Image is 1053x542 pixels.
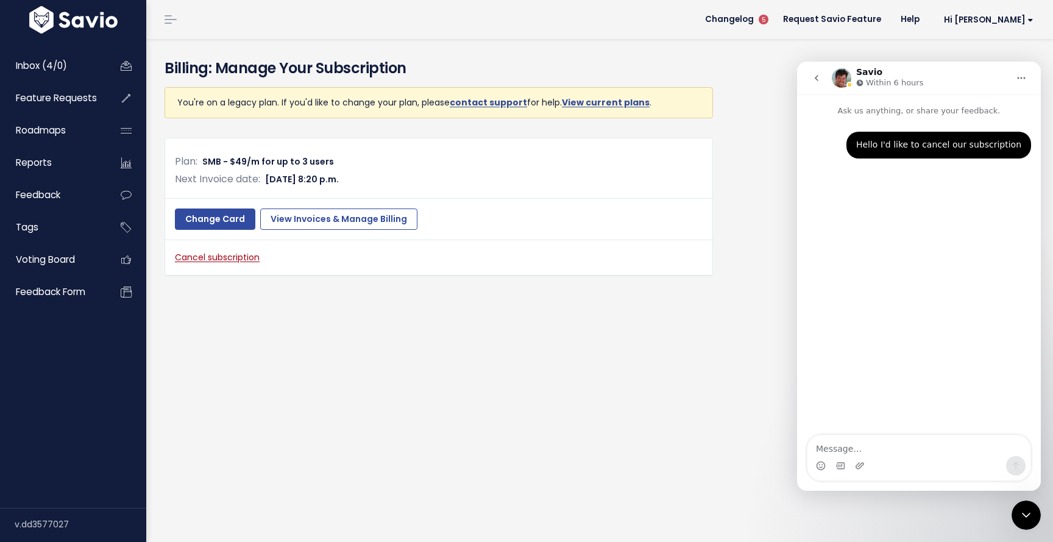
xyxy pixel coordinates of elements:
[3,52,101,80] a: Inbox (4/0)
[773,10,891,29] a: Request Savio Feature
[705,15,754,24] span: Changelog
[16,253,75,266] span: Voting Board
[1012,501,1041,530] iframe: Intercom live chat
[175,251,260,263] a: Cancel subscription
[3,278,101,306] a: Feedback form
[175,172,260,186] span: Next Invoice date:
[16,91,97,104] span: Feature Requests
[3,246,101,274] a: Voting Board
[260,209,417,230] a: View Invoices & Manage Billing
[202,155,334,168] span: SMB - $49/m for up to 3 users
[891,10,929,29] a: Help
[797,62,1041,491] iframe: Intercom live chat
[15,508,146,540] div: v.dd3577027
[16,221,38,234] span: Tags
[759,15,768,24] span: 5
[562,96,650,109] a: View current plans
[175,154,197,168] span: Plan:
[3,181,101,209] a: Feedback
[3,116,101,144] a: Roadmaps
[929,10,1043,29] a: Hi [PERSON_NAME]
[165,87,713,118] div: You're on a legacy plan. If you'd like to change your plan, please for help. .
[3,84,101,112] a: Feature Requests
[175,209,255,230] a: Change Card
[3,213,101,241] a: Tags
[16,124,66,137] span: Roadmaps
[16,59,67,72] span: Inbox (4/0)
[3,149,101,177] a: Reports
[16,188,60,201] span: Feedback
[265,173,339,185] span: [DATE] 8:20 p.m.
[944,15,1033,24] span: Hi [PERSON_NAME]
[26,6,121,34] img: logo-white.9d6f32f41409.svg
[16,156,52,169] span: Reports
[165,57,1035,79] h4: Billing: Manage Your Subscription
[450,96,527,109] a: contact support
[16,285,85,298] span: Feedback form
